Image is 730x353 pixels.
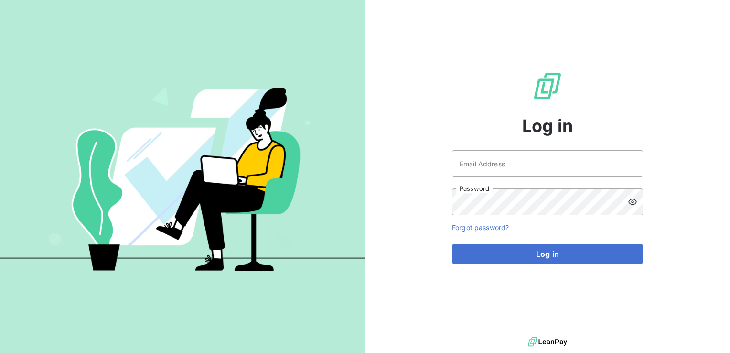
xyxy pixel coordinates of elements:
span: Log in [522,113,573,139]
a: Forgot password? [452,223,509,232]
img: LeanPay Logo [532,71,563,101]
img: logo [528,335,567,349]
input: placeholder [452,150,643,177]
button: Log in [452,244,643,264]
